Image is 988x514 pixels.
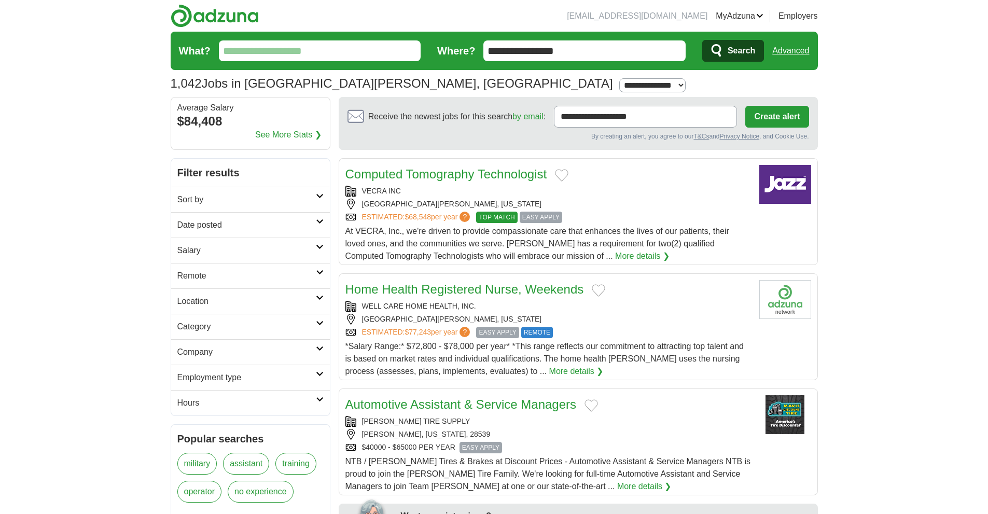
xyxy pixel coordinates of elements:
[345,429,751,440] div: [PERSON_NAME], [US_STATE], 28539
[772,40,809,61] a: Advanced
[368,110,546,123] span: Receive the newest jobs for this search :
[460,442,502,453] span: EASY APPLY
[362,327,472,338] a: ESTIMATED:$77,243per year?
[585,399,598,412] button: Add to favorite jobs
[405,213,431,221] span: $68,548
[362,212,472,223] a: ESTIMATED:$68,548per year?
[345,457,751,491] span: NTB / [PERSON_NAME] Tires & Brakes at Discount Prices - Automotive Assistant & Service Managers N...
[171,159,330,187] h2: Filter results
[716,10,763,22] a: MyAdzuna
[745,106,809,128] button: Create alert
[555,169,568,182] button: Add to favorite jobs
[345,167,547,181] a: Computed Tomography Technologist
[177,371,316,384] h2: Employment type
[345,186,751,197] div: VECRA INC
[177,397,316,409] h2: Hours
[345,227,729,260] span: At VECRA, Inc., we're driven to provide compassionate care that enhances the lives of our patient...
[759,280,811,319] img: Company logo
[177,453,217,475] a: military
[179,43,211,59] label: What?
[171,74,202,93] span: 1,042
[171,263,330,288] a: Remote
[759,395,811,434] img: Mavis Tire logo
[171,76,613,90] h1: Jobs in [GEOGRAPHIC_DATA][PERSON_NAME], [GEOGRAPHIC_DATA]
[460,212,470,222] span: ?
[171,339,330,365] a: Company
[437,43,475,59] label: Where?
[520,212,562,223] span: EASY APPLY
[615,250,670,262] a: More details ❯
[177,431,324,447] h2: Popular searches
[177,193,316,206] h2: Sort by
[345,314,751,325] div: [GEOGRAPHIC_DATA][PERSON_NAME], [US_STATE]
[345,199,751,210] div: [GEOGRAPHIC_DATA][PERSON_NAME], [US_STATE]
[171,212,330,238] a: Date posted
[171,187,330,212] a: Sort by
[693,133,709,140] a: T&Cs
[345,342,744,376] span: *Salary Range:* $72,800 - $78,000 per year* *This range reflects our commitment to attracting top...
[617,480,672,493] a: More details ❯
[592,284,605,297] button: Add to favorite jobs
[405,328,431,336] span: $77,243
[177,481,222,503] a: operator
[549,365,604,378] a: More details ❯
[177,244,316,257] h2: Salary
[255,129,322,141] a: See More Stats ❯
[171,4,259,27] img: Adzuna logo
[362,417,470,425] a: [PERSON_NAME] TIRE SUPPLY
[702,40,764,62] button: Search
[719,133,759,140] a: Privacy Notice
[171,365,330,390] a: Employment type
[171,390,330,415] a: Hours
[778,10,818,22] a: Employers
[759,165,811,204] img: Company logo
[345,397,577,411] a: Automotive Assistant & Service Managers
[177,321,316,333] h2: Category
[177,112,324,131] div: $84,408
[177,219,316,231] h2: Date posted
[347,132,809,141] div: By creating an alert, you agree to our and , and Cookie Use.
[460,327,470,337] span: ?
[171,314,330,339] a: Category
[521,327,553,338] span: REMOTE
[177,270,316,282] h2: Remote
[728,40,755,61] span: Search
[223,453,269,475] a: assistant
[171,288,330,314] a: Location
[228,481,294,503] a: no experience
[177,346,316,358] h2: Company
[512,112,544,121] a: by email
[177,295,316,308] h2: Location
[345,282,584,296] a: Home Health Registered Nurse, Weekends
[345,301,751,312] div: WELL CARE HOME HEALTH, INC.
[171,238,330,263] a: Salary
[567,10,707,22] li: [EMAIL_ADDRESS][DOMAIN_NAME]
[476,327,519,338] span: EASY APPLY
[345,442,751,453] div: $40000 - $65000 PER YEAR
[275,453,316,475] a: training
[476,212,517,223] span: TOP MATCH
[177,104,324,112] div: Average Salary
